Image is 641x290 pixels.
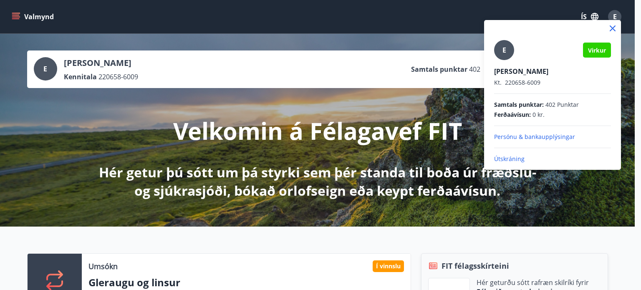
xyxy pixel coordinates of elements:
[494,67,611,76] p: [PERSON_NAME]
[532,111,545,119] span: 0 kr.
[588,46,606,54] span: Virkur
[545,101,579,109] span: 402 Punktar
[494,133,611,141] p: Persónu & bankaupplýsingar
[494,78,502,86] span: Kt.
[494,111,531,119] span: Ferðaávísun :
[494,155,611,163] p: Útskráning
[494,101,544,109] span: Samtals punktar :
[494,78,611,87] p: 220658-6009
[502,45,506,55] span: E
